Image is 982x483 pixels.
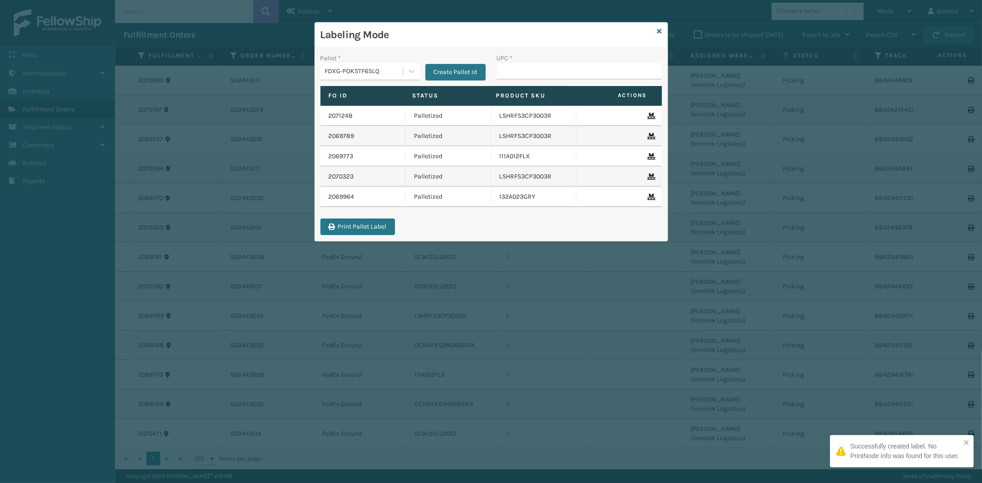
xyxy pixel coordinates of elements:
td: LSHRFS3CP3003R [491,167,577,187]
div: FDXG-POKSTF6SLQ [325,67,404,76]
a: 2069773 [329,152,354,161]
td: Palletized [406,106,491,126]
a: 2069789 [329,132,354,141]
td: LSHRFS3CP3003R [491,106,577,126]
td: Palletized [406,187,491,207]
i: Remove From Pallet [648,113,653,119]
a: 2070323 [329,172,354,181]
td: LSHRFS3CP3003R [491,126,577,146]
i: Remove From Pallet [648,194,653,200]
label: Product SKU [496,92,563,100]
span: Actions [574,88,653,103]
button: Print Pallet Label [320,218,395,235]
button: close [964,439,970,448]
button: Create Pallet Id [425,64,486,80]
a: 2069964 [329,192,354,201]
label: Status [412,92,479,100]
h3: Labeling Mode [320,28,654,42]
label: UPC [497,53,513,63]
td: Palletized [406,167,491,187]
td: 111A012FLX [491,146,577,167]
label: Pallet [320,53,341,63]
label: Fo Id [329,92,395,100]
i: Remove From Pallet [648,173,653,180]
td: 132A023GRY [491,187,577,207]
td: Palletized [406,126,491,146]
i: Remove From Pallet [648,133,653,139]
a: 2071248 [329,111,353,121]
i: Remove From Pallet [648,153,653,160]
div: Successfully created label. No PrintNode info was found for this user. [850,442,961,461]
td: Palletized [406,146,491,167]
